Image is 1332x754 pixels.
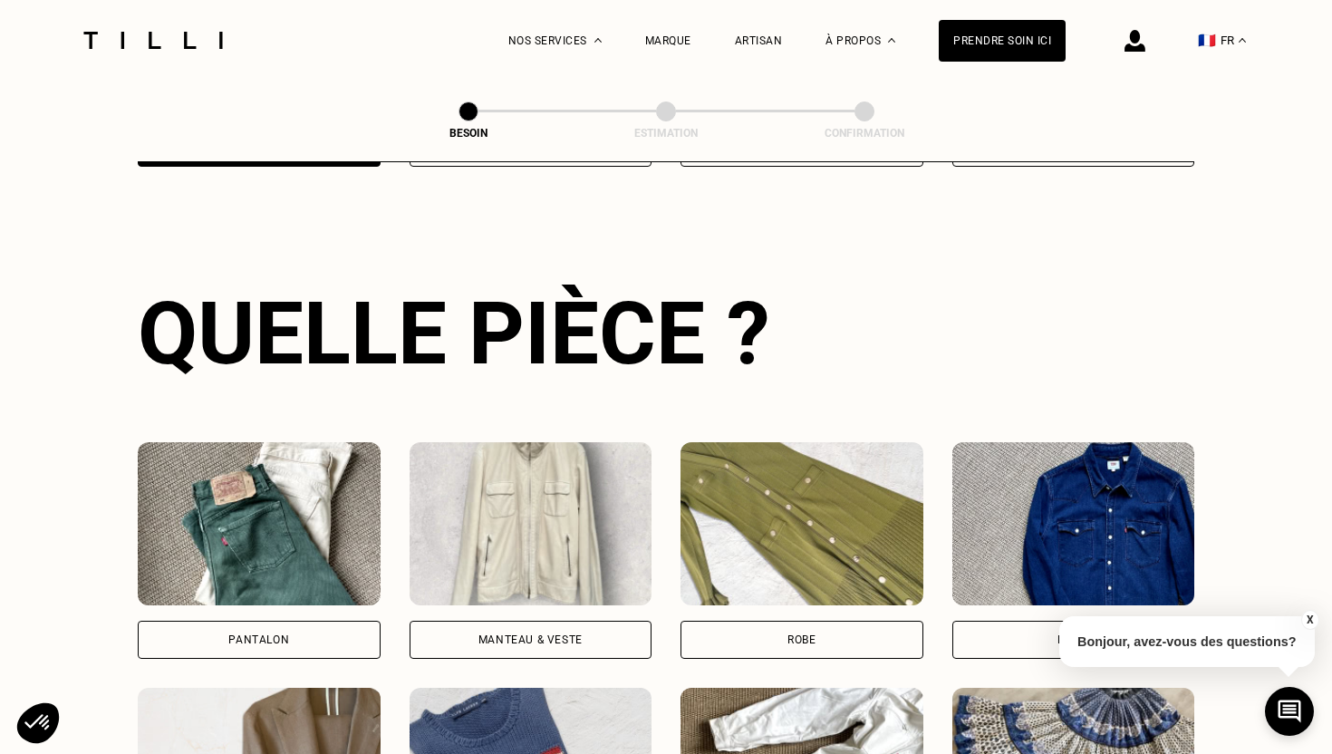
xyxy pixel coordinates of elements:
[774,127,955,140] div: Confirmation
[645,34,691,47] a: Marque
[1059,616,1315,667] p: Bonjour, avez-vous des questions?
[594,38,602,43] img: Menu déroulant
[787,634,816,645] div: Robe
[939,20,1066,62] a: Prendre soin ici
[138,442,381,605] img: Tilli retouche votre Pantalon
[1300,610,1318,630] button: X
[77,32,229,49] img: Logo du service de couturière Tilli
[575,127,757,140] div: Estimation
[1198,32,1216,49] span: 🇫🇷
[138,283,1194,384] div: Quelle pièce ?
[1057,634,1088,645] div: Haut
[378,127,559,140] div: Besoin
[680,442,923,605] img: Tilli retouche votre Robe
[1124,30,1145,52] img: icône connexion
[410,442,652,605] img: Tilli retouche votre Manteau & Veste
[478,634,583,645] div: Manteau & Veste
[228,634,289,645] div: Pantalon
[888,38,895,43] img: Menu déroulant à propos
[735,34,783,47] a: Artisan
[952,442,1195,605] img: Tilli retouche votre Haut
[1239,38,1246,43] img: menu déroulant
